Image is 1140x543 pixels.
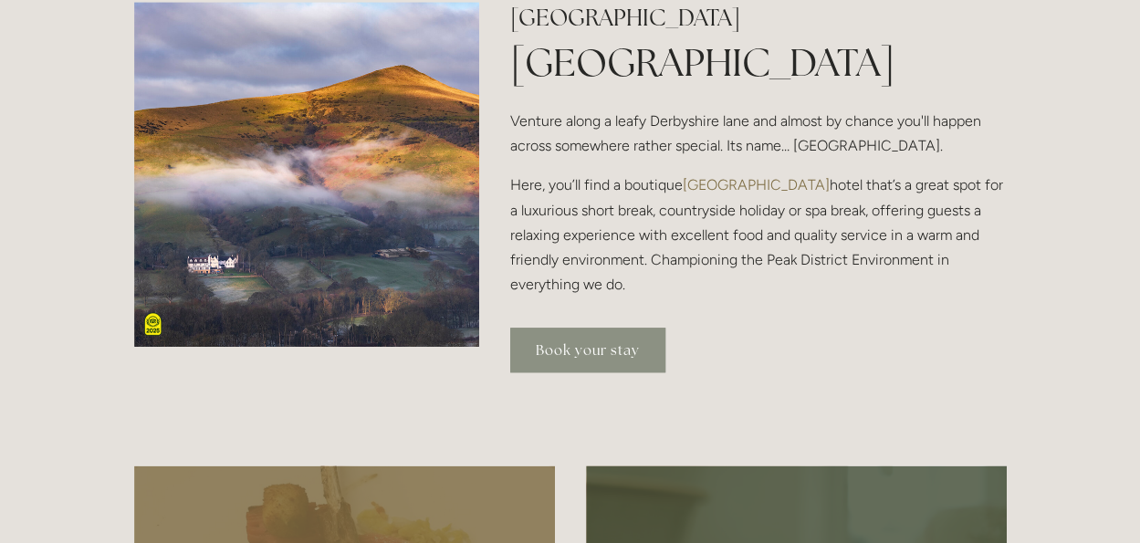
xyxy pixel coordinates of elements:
a: Book your stay [510,328,665,372]
p: Here, you’ll find a boutique hotel that’s a great spot for a luxurious short break, countryside h... [510,172,1006,297]
h2: [GEOGRAPHIC_DATA] [510,2,1006,34]
p: Venture along a leafy Derbyshire lane and almost by chance you'll happen across somewhere rather ... [510,109,1006,158]
h1: [GEOGRAPHIC_DATA] [510,36,1006,89]
a: [GEOGRAPHIC_DATA] [683,176,830,193]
